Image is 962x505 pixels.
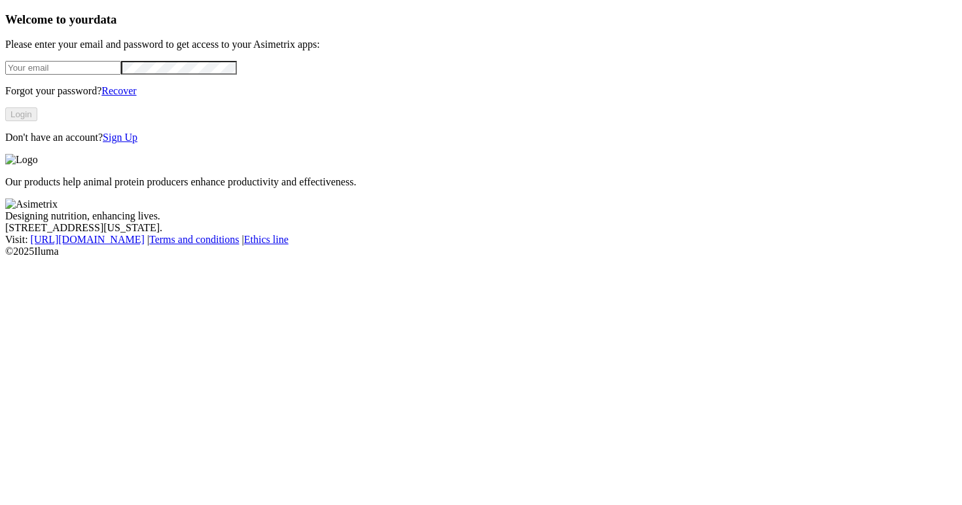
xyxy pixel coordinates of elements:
[244,234,289,245] a: Ethics line
[5,39,957,50] p: Please enter your email and password to get access to your Asimetrix apps:
[94,12,116,26] span: data
[5,246,957,257] div: © 2025 Iluma
[5,12,957,27] h3: Welcome to your
[5,154,38,166] img: Logo
[101,85,136,96] a: Recover
[31,234,145,245] a: [URL][DOMAIN_NAME]
[5,85,957,97] p: Forgot your password?
[5,222,957,234] div: [STREET_ADDRESS][US_STATE].
[5,132,957,143] p: Don't have an account?
[103,132,137,143] a: Sign Up
[5,176,957,188] p: Our products help animal protein producers enhance productivity and effectiveness.
[5,210,957,222] div: Designing nutrition, enhancing lives.
[5,61,121,75] input: Your email
[149,234,240,245] a: Terms and conditions
[5,107,37,121] button: Login
[5,198,58,210] img: Asimetrix
[5,234,957,246] div: Visit : | |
